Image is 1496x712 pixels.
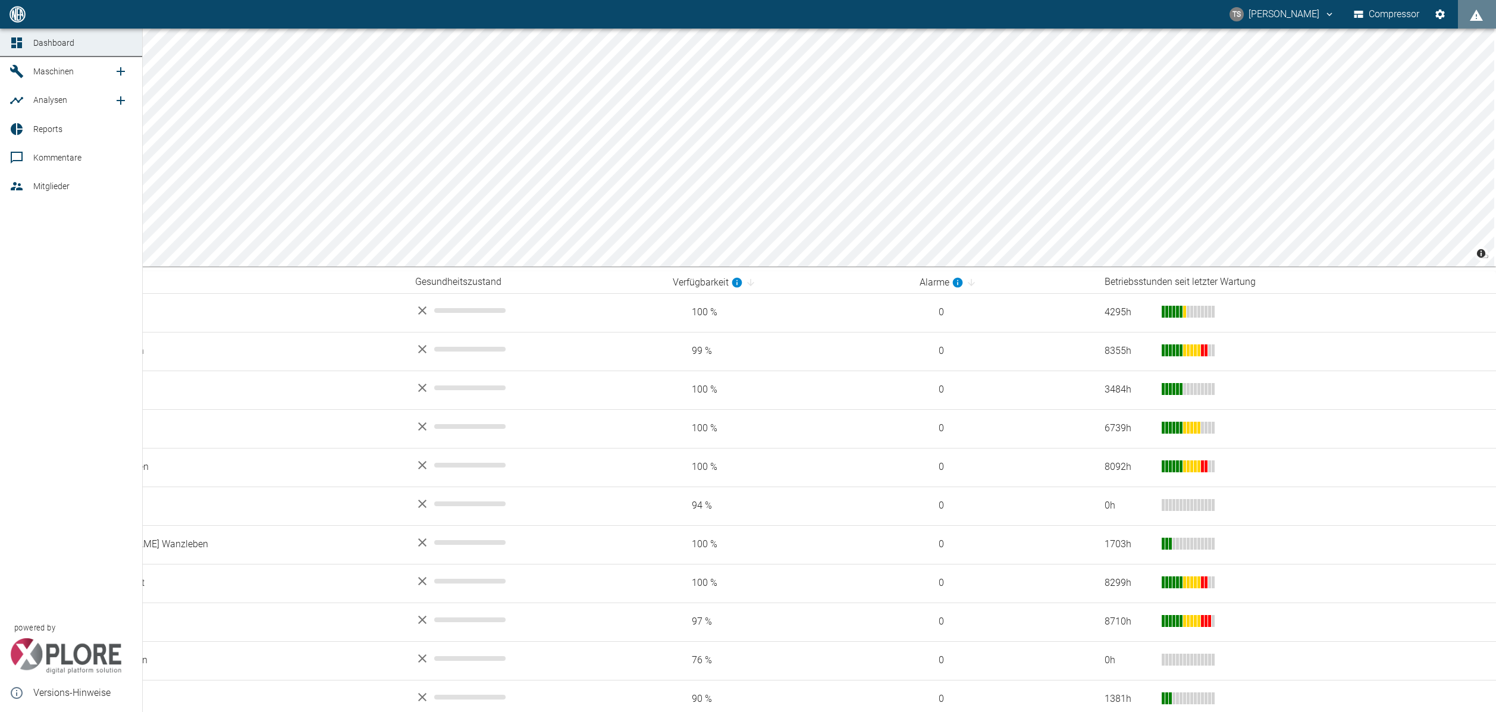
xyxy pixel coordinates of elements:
span: Mitglieder [33,181,70,191]
div: No data [415,535,654,550]
span: Dashboard [33,38,74,48]
a: new /machines [109,59,133,83]
div: 4295 h [1105,306,1152,319]
img: Xplore Logo [10,638,122,674]
div: No data [415,574,654,588]
span: 0 [920,306,1086,319]
div: No data [415,419,654,434]
span: 0 [920,422,1086,435]
button: timo.streitbuerger@arcanum-energy.de [1228,4,1337,25]
div: No data [415,651,654,666]
div: 8299 h [1105,576,1152,590]
span: Maschinen [33,67,74,76]
div: No data [415,690,654,704]
div: 3484 h [1105,383,1152,397]
div: No data [415,497,654,511]
span: Versions-Hinweise [33,686,133,700]
span: 0 [920,383,1086,397]
div: 8092 h [1105,460,1152,474]
div: 8355 h [1105,344,1152,358]
span: 99 % [673,344,901,358]
span: 100 % [673,576,901,590]
td: Bruchhausen [79,332,406,371]
td: Karben [79,487,406,525]
div: 8710 h [1105,615,1152,629]
div: 1703 h [1105,538,1152,551]
td: Kroppenstedt [79,564,406,603]
span: 100 % [673,460,901,474]
a: new /analyses/list/0 [109,89,133,112]
div: 6739 h [1105,422,1152,435]
button: Einstellungen [1429,4,1451,25]
span: 0 [920,615,1086,629]
span: 100 % [673,538,901,551]
span: 0 [920,499,1086,513]
span: 100 % [673,383,901,397]
div: No data [415,381,654,395]
span: powered by [14,622,55,633]
td: Heygendorf [79,409,406,448]
div: TS [1230,7,1244,21]
span: 0 [920,692,1086,706]
td: Altena [79,293,406,332]
img: logo [8,6,27,22]
td: [PERSON_NAME] Wanzleben [79,525,406,564]
span: Analysen [33,95,67,105]
span: 0 [920,654,1086,667]
span: 100 % [673,306,901,319]
td: Jürgenshagen [79,448,406,487]
span: Kommentare [33,153,81,162]
td: Forchheim [79,371,406,409]
th: Betriebsstunden seit letzter Wartung [1095,271,1496,293]
span: 97 % [673,615,901,629]
div: berechnet für die letzten 7 Tage [920,275,964,290]
div: No data [415,613,654,627]
span: 100 % [673,422,901,435]
div: No data [415,342,654,356]
th: Gesundheitszustand [406,271,664,293]
td: Marktoffingen [79,641,406,680]
div: No data [415,303,654,318]
canvas: Map [33,29,1494,266]
span: 0 [920,576,1086,590]
span: 0 [920,344,1086,358]
div: 1381 h [1105,692,1152,706]
div: 0 h [1105,654,1152,667]
span: 90 % [673,692,901,706]
div: No data [415,458,654,472]
div: berechnet für die letzten 7 Tage [673,275,743,290]
span: 94 % [673,499,901,513]
span: 0 [920,460,1086,474]
div: 0 h [1105,499,1152,513]
td: Malstedt [79,603,406,641]
span: 76 % [673,654,901,667]
span: Reports [33,124,62,134]
button: Compressor [1351,4,1422,25]
span: 0 [920,538,1086,551]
